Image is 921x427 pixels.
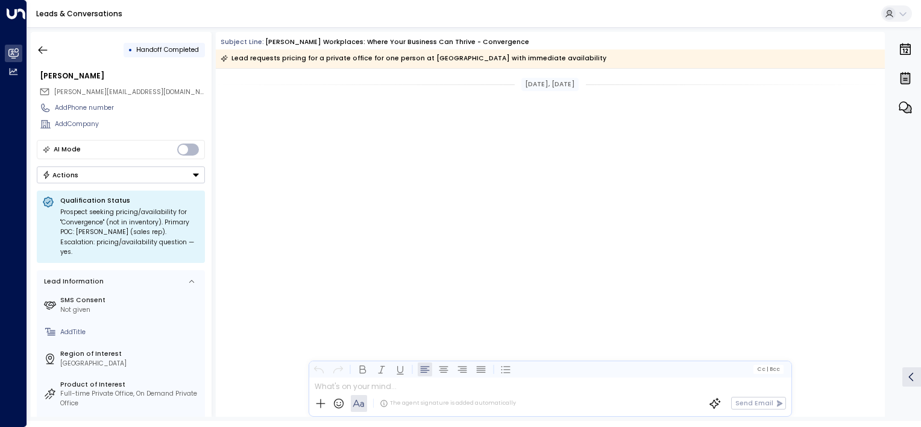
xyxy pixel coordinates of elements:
[330,362,345,376] button: Redo
[136,45,199,54] span: Handoff Completed
[40,71,205,81] div: [PERSON_NAME]
[37,166,205,183] div: Button group with a nested menu
[380,399,516,408] div: The agent signature is added automatically
[60,296,201,305] label: SMS Consent
[60,359,201,368] div: [GEOGRAPHIC_DATA]
[36,8,122,19] a: Leads & Conversations
[60,380,201,390] label: Product of Interest
[54,144,81,156] div: AI Mode
[60,305,201,315] div: Not given
[55,119,205,129] div: AddCompany
[41,277,104,286] div: Lead Information
[265,37,529,47] div: [PERSON_NAME] Workplaces: Where Your Business Can Thrive - Convergence
[37,166,205,183] button: Actions
[766,366,768,372] span: |
[42,171,79,179] div: Actions
[60,327,201,337] div: AddTitle
[521,78,579,91] div: [DATE], [DATE]
[54,87,216,96] span: [PERSON_NAME][EMAIL_ADDRESS][DOMAIN_NAME]
[221,52,606,65] div: Lead requests pricing for a private office for one person at [GEOGRAPHIC_DATA] with immediate ava...
[55,103,205,113] div: AddPhone number
[221,37,264,46] span: Subject Line:
[60,196,200,205] p: Qualification Status
[757,366,780,372] span: Cc Bcc
[312,362,326,376] button: Undo
[60,207,200,258] div: Prospect seeking pricing/availability for "Convergence" (not in inventory). Primary POC: [PERSON_...
[60,349,201,359] label: Region of Interest
[54,87,205,97] span: eric@ericknipe.com
[753,365,784,373] button: Cc|Bcc
[128,42,133,58] div: •
[60,389,201,408] div: Full-time Private Office, On Demand Private Office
